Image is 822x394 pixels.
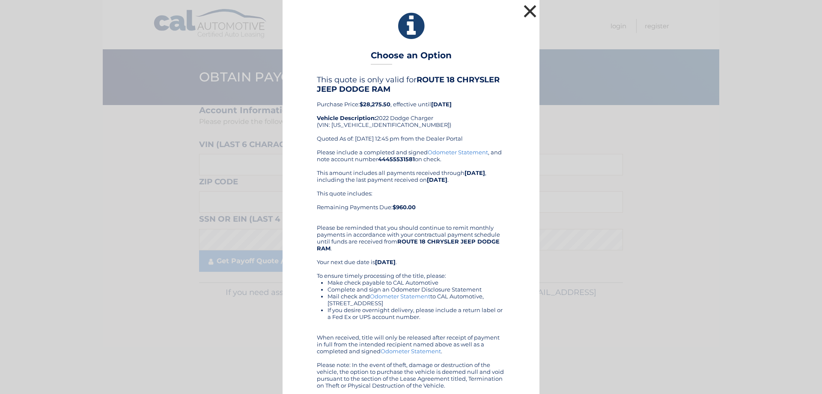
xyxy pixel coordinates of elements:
[317,75,505,94] h4: This quote is only valid for
[371,50,452,65] h3: Choose an Option
[521,3,539,20] button: ×
[317,75,500,94] b: ROUTE 18 CHRYSLER JEEP DODGE RAM
[370,293,430,300] a: Odometer Statement
[317,190,505,217] div: This quote includes: Remaining Payments Due:
[317,149,505,389] div: Please include a completed and signed , and note account number on check. This amount includes al...
[317,75,505,149] div: Purchase Price: , effective until 2022 Dodge Charger (VIN: [US_VEHICLE_IDENTIFICATION_NUMBER]) Qu...
[381,348,441,355] a: Odometer Statement
[431,101,452,108] b: [DATE]
[428,149,488,156] a: Odometer Statement
[328,293,505,307] li: Mail check and to CAL Automotive, [STREET_ADDRESS]
[393,204,416,211] b: $960.00
[375,259,396,265] b: [DATE]
[378,156,415,162] b: 44455531581
[465,169,485,176] b: [DATE]
[328,307,505,320] li: If you desire overnight delivery, please include a return label or a Fed Ex or UPS account number.
[427,176,447,183] b: [DATE]
[328,286,505,293] li: Complete and sign an Odometer Disclosure Statement
[317,238,500,252] b: ROUTE 18 CHRYSLER JEEP DODGE RAM
[328,279,505,286] li: Make check payable to CAL Automotive
[360,101,390,108] b: $28,275.50
[317,114,376,121] strong: Vehicle Description:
